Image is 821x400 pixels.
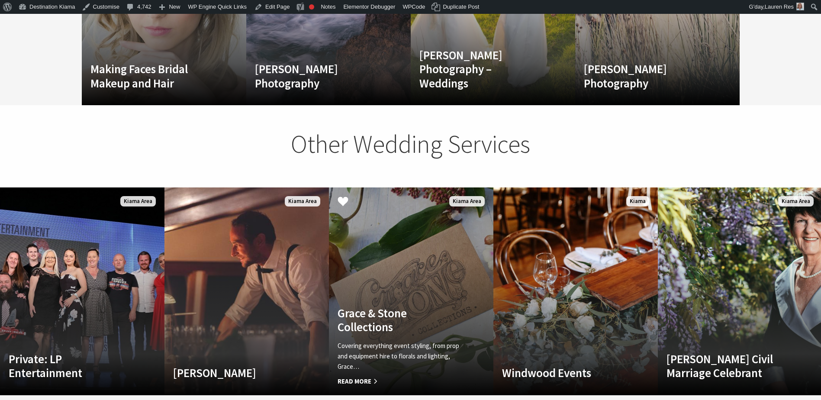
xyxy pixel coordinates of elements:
[419,48,542,90] h4: [PERSON_NAME] Photography – Weddings
[9,352,131,380] h4: Private: LP Entertainment
[493,187,658,395] a: Another Image Used Windwood Events Kiama
[309,4,314,10] div: Focus keyphrase not set
[502,366,625,380] h4: Windwood Events
[584,62,706,90] h4: [PERSON_NAME] Photography
[241,129,580,159] h2: Other Wedding Services
[666,352,789,380] h4: [PERSON_NAME] Civil Marriage Celebrant
[796,3,804,10] img: Res-lauren-square-150x150.jpg
[338,376,460,387] span: Read More
[329,187,357,217] button: Click to Favourite Grace & Stone Collections
[449,196,485,207] span: Kiama Area
[626,196,649,207] span: Kiama
[173,366,296,380] h4: [PERSON_NAME]
[90,62,213,90] h4: Making Faces Bridal Makeup and Hair
[338,341,460,372] p: Covering everything event styling, from prop and equipment hire to florals and lighting, Grace…
[338,306,460,334] h4: Grace & Stone Collections
[778,196,814,207] span: Kiama Area
[329,187,493,395] a: Another Image Used Grace & Stone Collections Covering everything event styling, from prop and equ...
[164,187,329,395] a: Another Image Used [PERSON_NAME] Kiama Area
[255,62,377,90] h4: [PERSON_NAME] Photography
[285,196,320,207] span: Kiama Area
[120,196,156,207] span: Kiama Area
[765,3,794,10] span: Lauren Res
